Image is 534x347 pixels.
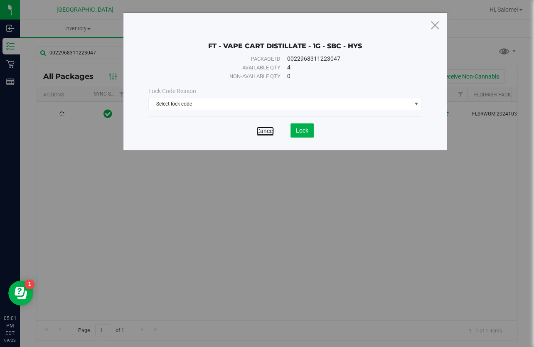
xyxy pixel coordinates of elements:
[25,279,34,289] iframe: Resource center unread badge
[287,54,410,63] div: 0022968311223047
[148,88,196,94] span: Lock Code Reason
[160,64,281,72] div: Available qty
[287,63,410,72] div: 4
[411,98,421,110] span: select
[149,98,411,110] span: Select lock code
[287,72,410,81] div: 0
[256,127,274,135] a: Cancel
[148,30,422,50] div: FT - VAPE CART DISTILLATE - 1G - SBC - HYS
[8,281,33,305] iframe: Resource center
[160,55,281,63] div: Package ID
[296,127,308,134] span: Lock
[160,72,281,81] div: Non-available qty
[290,123,314,138] button: Lock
